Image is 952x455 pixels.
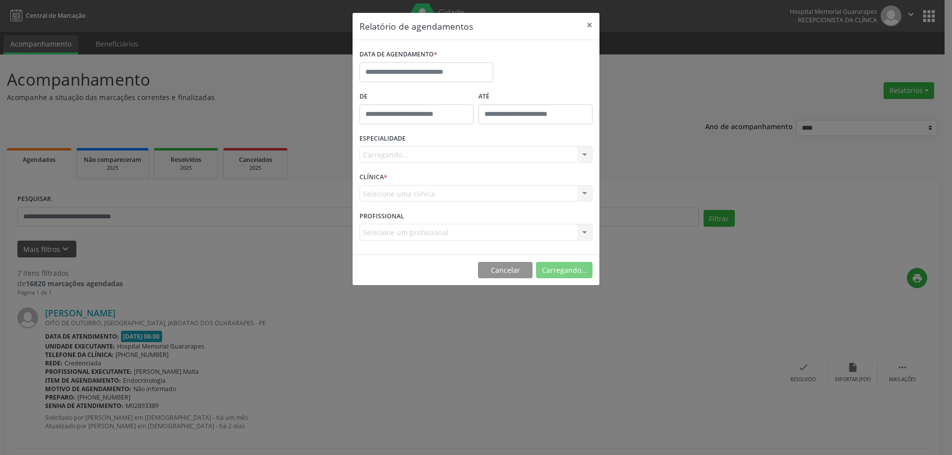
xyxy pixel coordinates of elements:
button: Close [580,13,599,37]
label: DATA DE AGENDAMENTO [359,47,437,62]
label: ESPECIALIDADE [359,131,406,147]
label: CLÍNICA [359,170,387,185]
button: Carregando... [536,262,593,279]
button: Cancelar [478,262,533,279]
label: PROFISSIONAL [359,208,404,224]
h5: Relatório de agendamentos [359,20,473,33]
label: ATÉ [478,89,593,104]
label: De [359,89,474,104]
